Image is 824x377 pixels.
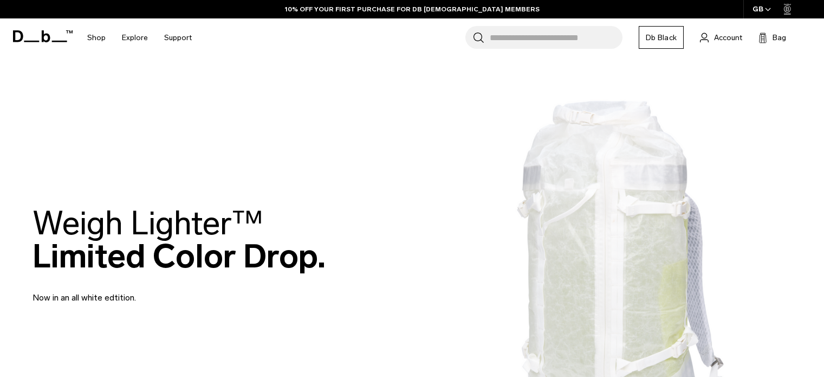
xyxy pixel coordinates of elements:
[164,18,192,57] a: Support
[758,31,786,44] button: Bag
[773,32,786,43] span: Bag
[285,4,540,14] a: 10% OFF YOUR FIRST PURCHASE FOR DB [DEMOGRAPHIC_DATA] MEMBERS
[700,31,742,44] a: Account
[87,18,106,57] a: Shop
[122,18,148,57] a: Explore
[33,278,293,304] p: Now in an all white edtition.
[79,18,200,57] nav: Main Navigation
[33,203,263,243] span: Weigh Lighter™
[33,207,326,273] h2: Limited Color Drop.
[714,32,742,43] span: Account
[639,26,684,49] a: Db Black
